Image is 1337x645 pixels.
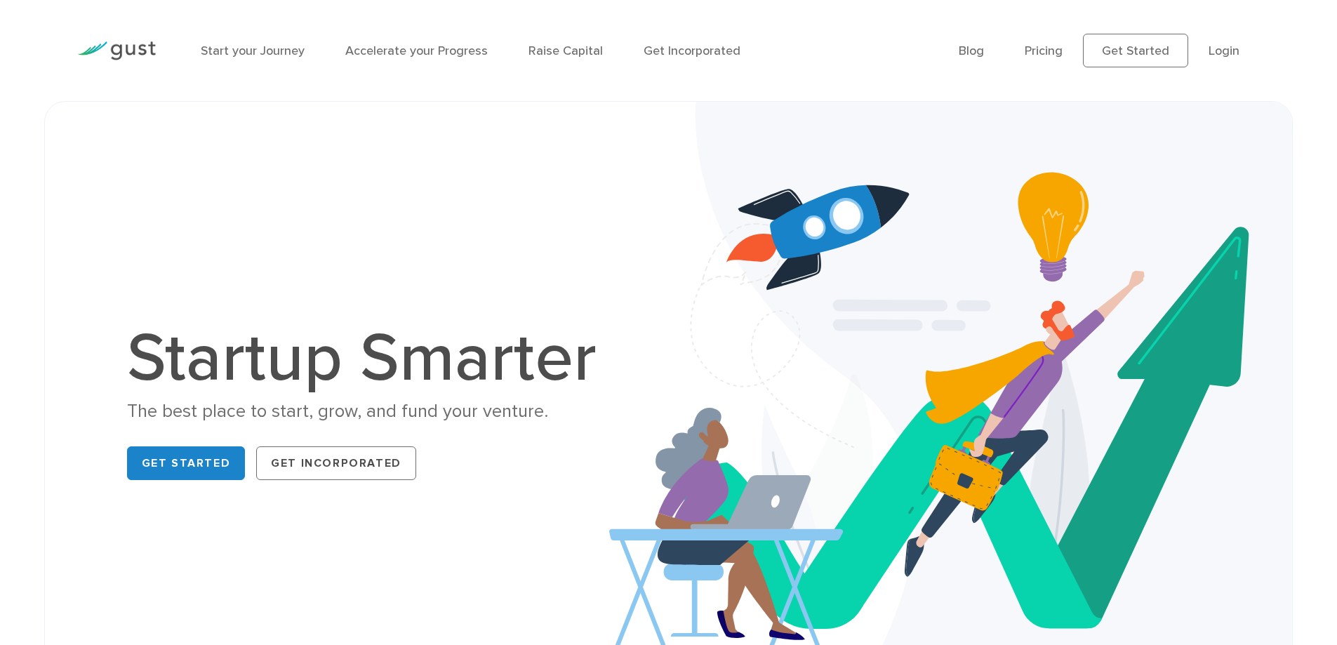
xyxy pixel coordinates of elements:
[127,325,611,392] h1: Startup Smarter
[256,446,416,480] a: Get Incorporated
[201,44,305,58] a: Start your Journey
[1025,44,1063,58] a: Pricing
[77,41,156,60] img: Gust Logo
[644,44,740,58] a: Get Incorporated
[528,44,603,58] a: Raise Capital
[345,44,488,58] a: Accelerate your Progress
[959,44,984,58] a: Blog
[1209,44,1239,58] a: Login
[1083,34,1188,67] a: Get Started
[127,446,246,480] a: Get Started
[127,399,611,424] div: The best place to start, grow, and fund your venture.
